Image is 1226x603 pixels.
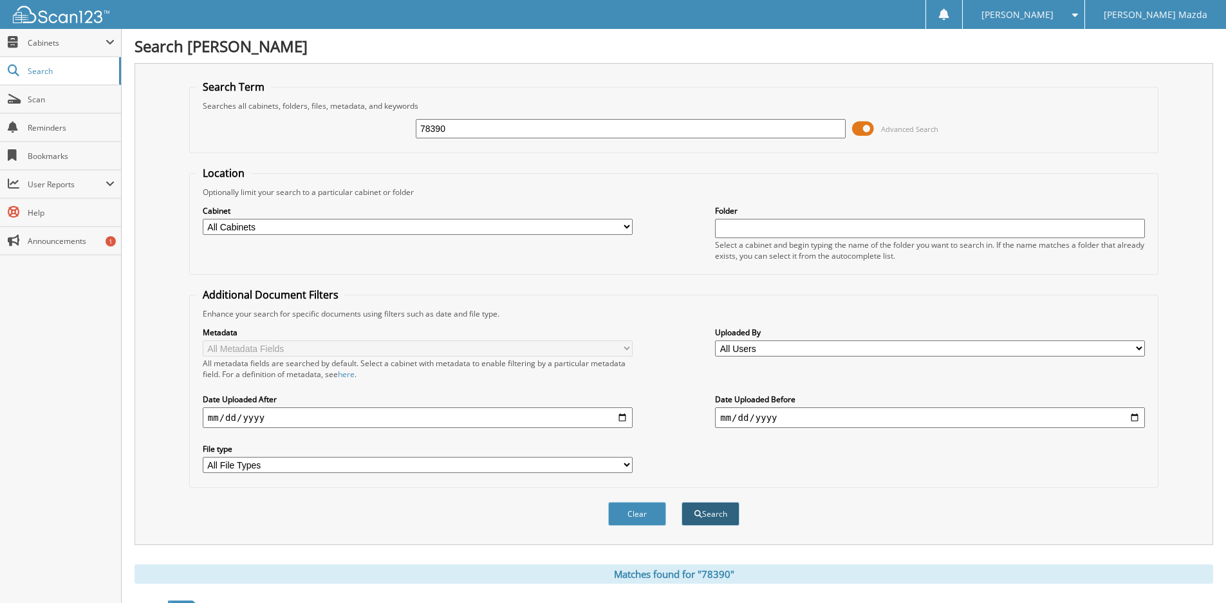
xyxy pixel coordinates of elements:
[881,124,938,134] span: Advanced Search
[196,187,1151,198] div: Optionally limit your search to a particular cabinet or folder
[28,37,106,48] span: Cabinets
[338,369,355,380] a: here
[1104,11,1207,19] span: [PERSON_NAME] Mazda
[196,80,271,94] legend: Search Term
[28,66,113,77] span: Search
[13,6,109,23] img: scan123-logo-white.svg
[608,502,666,526] button: Clear
[28,179,106,190] span: User Reports
[203,358,633,380] div: All metadata fields are searched by default. Select a cabinet with metadata to enable filtering b...
[715,327,1145,338] label: Uploaded By
[28,207,115,218] span: Help
[28,151,115,162] span: Bookmarks
[135,564,1213,584] div: Matches found for "78390"
[203,443,633,454] label: File type
[715,205,1145,216] label: Folder
[203,394,633,405] label: Date Uploaded After
[106,236,116,246] div: 1
[203,407,633,428] input: start
[715,239,1145,261] div: Select a cabinet and begin typing the name of the folder you want to search in. If the name match...
[196,100,1151,111] div: Searches all cabinets, folders, files, metadata, and keywords
[981,11,1054,19] span: [PERSON_NAME]
[203,327,633,338] label: Metadata
[682,502,739,526] button: Search
[28,122,115,133] span: Reminders
[1162,541,1226,603] iframe: Chat Widget
[715,394,1145,405] label: Date Uploaded Before
[196,288,345,302] legend: Additional Document Filters
[715,407,1145,428] input: end
[203,205,633,216] label: Cabinet
[196,308,1151,319] div: Enhance your search for specific documents using filters such as date and file type.
[196,166,251,180] legend: Location
[28,236,115,246] span: Announcements
[28,94,115,105] span: Scan
[135,35,1213,57] h1: Search [PERSON_NAME]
